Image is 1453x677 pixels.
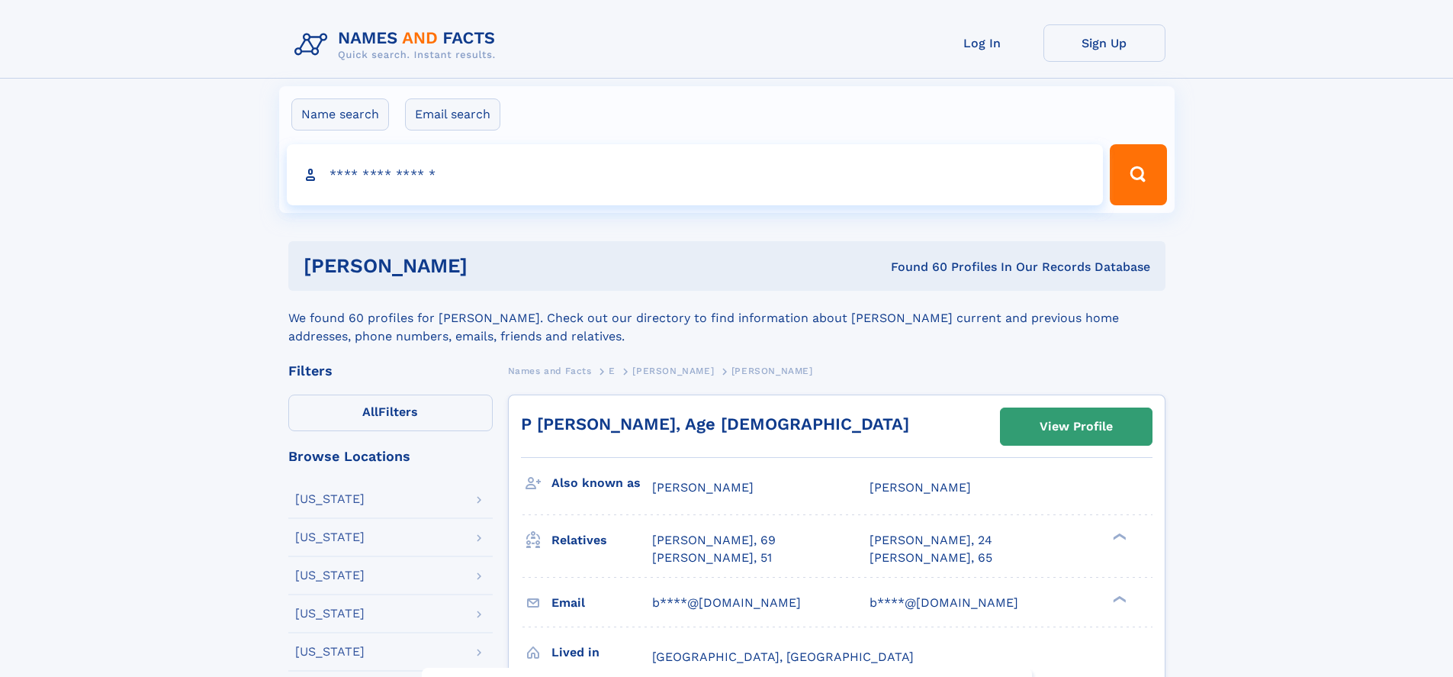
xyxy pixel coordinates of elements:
[288,364,493,378] div: Filters
[1040,409,1113,444] div: View Profile
[870,532,992,549] a: [PERSON_NAME], 24
[652,480,754,495] span: [PERSON_NAME]
[551,640,652,666] h3: Lived in
[362,405,378,419] span: All
[295,531,365,543] div: [US_STATE]
[731,366,813,376] span: [PERSON_NAME]
[870,480,971,495] span: [PERSON_NAME]
[551,527,652,553] h3: Relatives
[551,590,652,616] h3: Email
[295,569,365,582] div: [US_STATE]
[295,493,365,505] div: [US_STATE]
[1109,532,1127,542] div: ❯
[652,532,776,549] a: [PERSON_NAME], 69
[287,144,1104,205] input: search input
[921,24,1043,62] a: Log In
[288,395,493,431] label: Filters
[1043,24,1165,62] a: Sign Up
[609,361,616,380] a: E
[652,650,914,664] span: [GEOGRAPHIC_DATA], [GEOGRAPHIC_DATA]
[288,24,508,66] img: Logo Names and Facts
[521,414,909,434] a: P [PERSON_NAME], Age [DEMOGRAPHIC_DATA]
[291,98,389,131] label: Name search
[679,259,1150,276] div: Found 60 Profiles In Our Records Database
[405,98,500,131] label: Email search
[304,256,680,276] h1: [PERSON_NAME]
[508,361,592,380] a: Names and Facts
[288,291,1165,346] div: We found 60 profiles for [PERSON_NAME]. Check out our directory to find information about [PERSON...
[295,608,365,620] div: [US_STATE]
[1109,594,1127,604] div: ❯
[1001,408,1152,445] a: View Profile
[295,646,365,658] div: [US_STATE]
[870,550,992,566] a: [PERSON_NAME], 65
[1110,144,1166,205] button: Search Button
[551,470,652,496] h3: Also known as
[609,366,616,376] span: E
[288,450,493,463] div: Browse Locations
[652,550,772,566] a: [PERSON_NAME], 51
[632,366,714,376] span: [PERSON_NAME]
[632,361,714,380] a: [PERSON_NAME]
